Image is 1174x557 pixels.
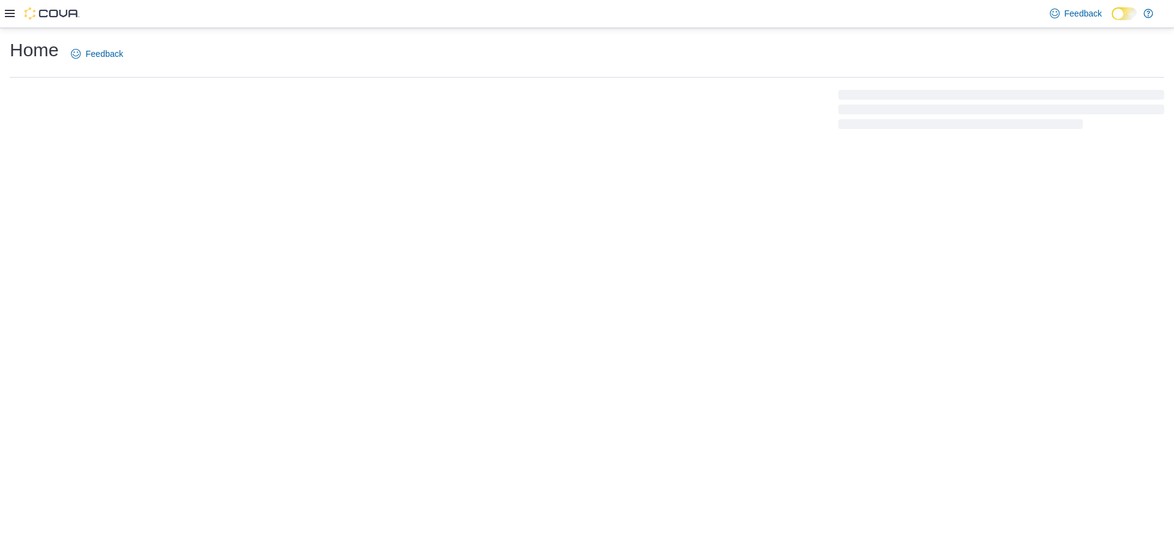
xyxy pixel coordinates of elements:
[10,38,59,62] h1: Home
[1112,20,1112,21] span: Dark Mode
[66,42,128,66] a: Feedback
[1112,7,1137,20] input: Dark Mode
[24,7,79,20] img: Cova
[86,48,123,60] span: Feedback
[838,92,1164,131] span: Loading
[1065,7,1102,20] span: Feedback
[1045,1,1107,26] a: Feedback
